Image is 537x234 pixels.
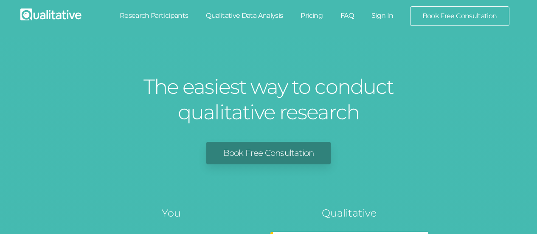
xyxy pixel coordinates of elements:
[322,207,377,219] tspan: Qualitative
[410,7,509,25] a: Book Free Consultation
[363,6,402,25] a: Sign In
[332,6,363,25] a: FAQ
[197,6,292,25] a: Qualitative Data Analysis
[206,142,331,164] a: Book Free Consultation
[20,8,82,20] img: Qualitative
[292,6,332,25] a: Pricing
[111,6,197,25] a: Research Participants
[162,207,181,219] tspan: You
[141,74,396,125] h1: The easiest way to conduct qualitative research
